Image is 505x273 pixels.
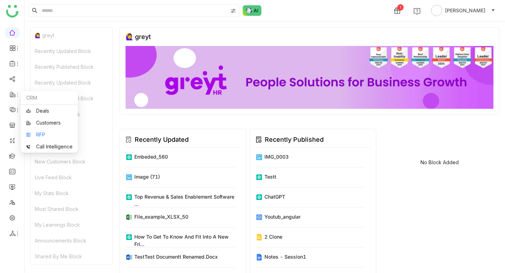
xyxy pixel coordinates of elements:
div: Live Feed Block [31,169,112,185]
div: Top Revenue & Sales Enablement Software ... [134,193,235,208]
span: [PERSON_NAME] [445,7,485,14]
div: Recently Updated Block [31,75,112,91]
img: logo [6,5,19,18]
div: ChatGPT [264,193,285,200]
div: No Block Added [420,159,459,165]
img: ask-buddy-normal.svg [243,5,262,16]
div: CRM [21,91,78,105]
div: image (71) [134,173,160,180]
a: Customers [26,120,73,125]
div: Recently Published [265,135,324,145]
div: Notes - session1 [264,253,306,260]
div: 1 [397,4,404,11]
div: TestTest Documentt renamed.docx [134,253,218,260]
img: search-type.svg [230,8,236,14]
div: embeded_560 [134,153,168,160]
div: Recently Published Block [31,59,112,75]
div: Announcements Block [31,233,112,248]
button: [PERSON_NAME] [430,5,497,16]
div: Recently Updated [135,135,189,145]
div: 🙋‍♀️ greyt [31,27,112,43]
div: testt [264,173,276,180]
div: How to Get to Know and Fit Into a New Fri... [134,233,235,248]
a: RFP [26,132,73,137]
div: My Learnings Block [31,217,112,233]
div: youtub_angular [264,213,301,220]
div: 🙋‍♀️ greyt [126,33,151,40]
div: IMG_0003 [264,153,289,160]
a: Call Intelligence [26,144,73,149]
div: My Stats Block [31,185,112,201]
a: Deals [26,108,73,113]
div: Recently Updated Block [31,43,112,59]
div: file_example_XLSX_50 [134,213,188,220]
div: Most Shared Block [31,201,112,217]
img: help.svg [413,8,420,15]
div: New Customers Block [31,154,112,169]
div: Shared By Me Block [31,248,112,264]
div: 2 Clone [264,233,282,240]
img: avatar [431,5,442,16]
img: 68ca8a786afc163911e2cfd3 [126,46,493,109]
